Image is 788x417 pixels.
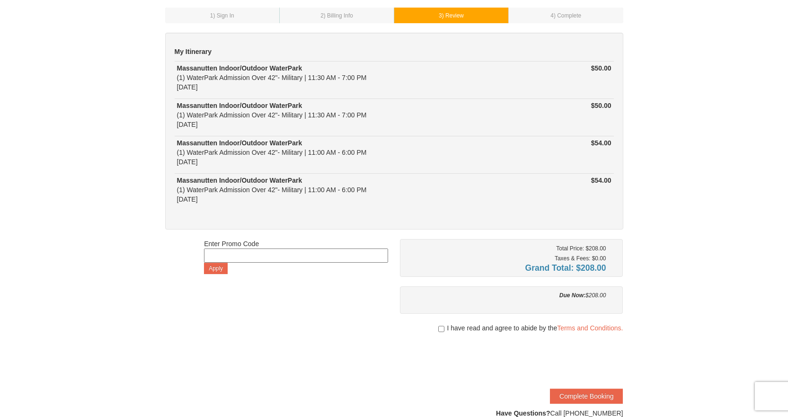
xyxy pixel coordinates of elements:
[177,176,494,204] div: (1) WaterPark Admission Over 42"- Military | 11:00 AM - 6:00 PM [DATE]
[550,389,623,404] button: Complete Booking
[320,12,353,19] small: 2
[479,342,623,379] iframe: reCAPTCHA
[324,12,353,19] span: ) Billing Info
[177,177,302,184] strong: Massanutten Indoor/Outdoor WaterPark
[204,239,388,274] div: Enter Promo Code
[204,263,228,274] button: Apply
[591,102,611,109] strong: $50.00
[407,263,606,273] h4: Grand Total: $208.00
[556,245,606,252] small: Total Price: $208.00
[554,12,581,19] span: ) Complete
[555,255,606,262] small: Taxes & Fees: $0.00
[175,47,614,56] h5: My Itinerary
[177,101,494,129] div: (1) WaterPark Admission Over 42"- Military | 11:30 AM - 7:00 PM [DATE]
[591,177,611,184] strong: $54.00
[447,323,623,333] span: I have read and agree to abide by the
[591,139,611,147] strong: $54.00
[177,63,494,92] div: (1) WaterPark Admission Over 42"- Military | 11:30 AM - 7:00 PM [DATE]
[550,12,581,19] small: 4
[177,102,302,109] strong: Massanutten Indoor/Outdoor WaterPark
[177,64,302,72] strong: Massanutten Indoor/Outdoor WaterPark
[591,64,611,72] strong: $50.00
[496,409,550,417] strong: Have Questions?
[442,12,464,19] span: ) Review
[557,324,623,332] a: Terms and Conditions.
[559,292,585,299] strong: Due Now:
[213,12,234,19] span: ) Sign In
[439,12,464,19] small: 3
[177,139,302,147] strong: Massanutten Indoor/Outdoor WaterPark
[210,12,234,19] small: 1
[177,138,494,167] div: (1) WaterPark Admission Over 42"- Military | 11:00 AM - 6:00 PM [DATE]
[407,291,606,300] div: $208.00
